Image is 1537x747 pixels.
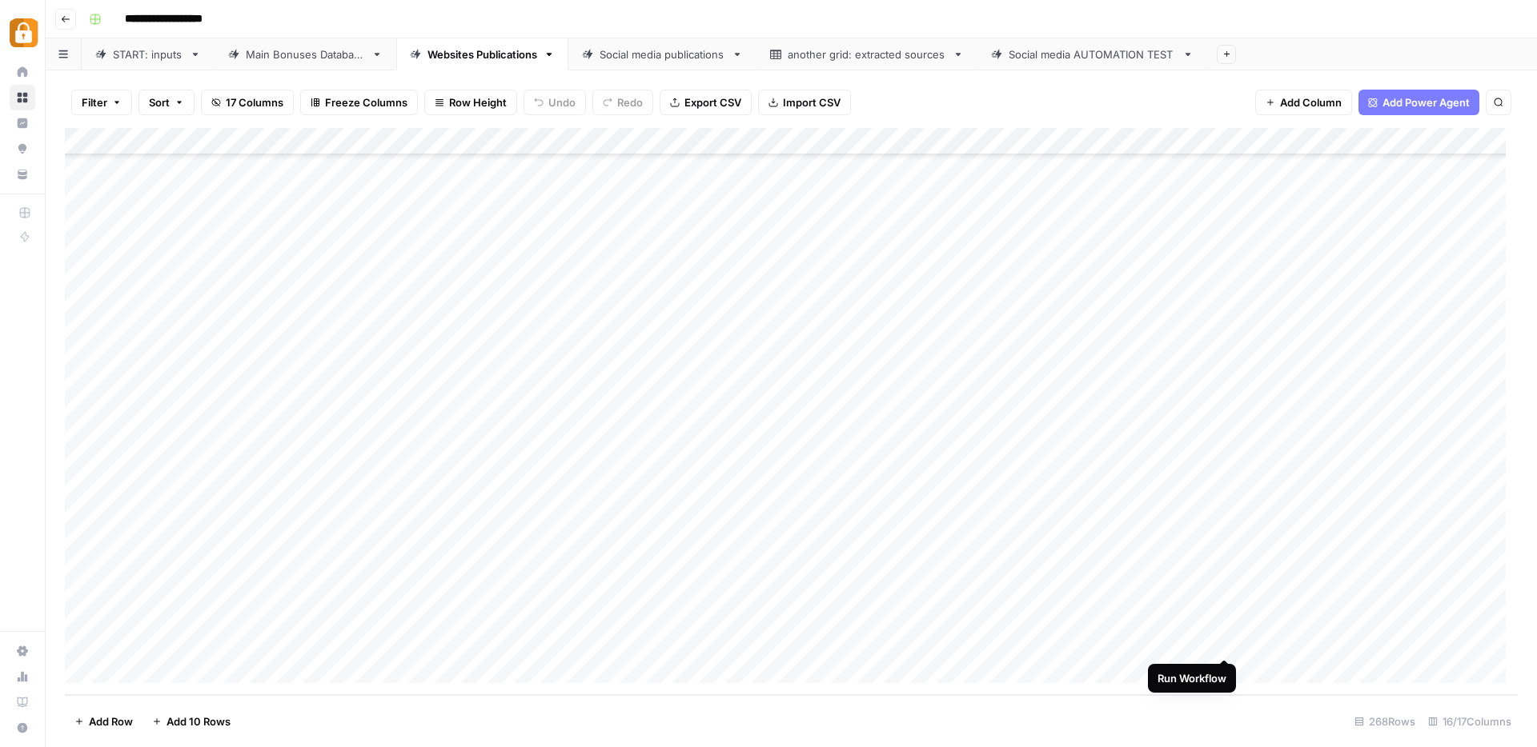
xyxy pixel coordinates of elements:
button: 17 Columns [201,90,294,115]
a: Websites Publications [396,38,568,70]
div: 268 Rows [1348,709,1422,734]
a: Usage [10,664,35,689]
button: Redo [592,90,653,115]
a: another grid: extracted sources [756,38,977,70]
button: Help + Support [10,715,35,741]
span: Redo [617,94,643,110]
span: Row Height [449,94,507,110]
span: Add 10 Rows [167,713,231,729]
div: Social media publications [600,46,725,62]
div: START: inputs [113,46,183,62]
a: Learning Hub [10,689,35,715]
button: Export CSV [660,90,752,115]
a: Social media publications [568,38,756,70]
img: Adzz Logo [10,18,38,47]
button: Workspace: Adzz [10,13,35,53]
div: Run Workflow [1158,670,1226,686]
a: START: inputs [82,38,215,70]
button: Add Column [1255,90,1352,115]
a: Home [10,59,35,85]
a: Insights [10,110,35,136]
span: Add Power Agent [1382,94,1470,110]
div: another grid: extracted sources [788,46,946,62]
button: Row Height [424,90,517,115]
a: Your Data [10,162,35,187]
button: Add Row [65,709,142,734]
span: Add Row [89,713,133,729]
span: Import CSV [783,94,841,110]
a: Social media AUTOMATION TEST [977,38,1207,70]
a: Opportunities [10,136,35,162]
a: Settings [10,638,35,664]
span: Add Column [1280,94,1342,110]
button: Import CSV [758,90,851,115]
a: Browse [10,85,35,110]
button: Filter [71,90,132,115]
span: Undo [548,94,576,110]
button: Undo [524,90,586,115]
button: Freeze Columns [300,90,418,115]
div: 16/17 Columns [1422,709,1518,734]
span: Sort [149,94,170,110]
span: Export CSV [684,94,741,110]
span: 17 Columns [226,94,283,110]
span: Freeze Columns [325,94,407,110]
div: Social media AUTOMATION TEST [1009,46,1176,62]
a: Main Bonuses Database [215,38,396,70]
div: Main Bonuses Database [246,46,365,62]
button: Add Power Agent [1358,90,1479,115]
button: Add 10 Rows [142,709,240,734]
div: Websites Publications [427,46,537,62]
button: Sort [138,90,195,115]
span: Filter [82,94,107,110]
